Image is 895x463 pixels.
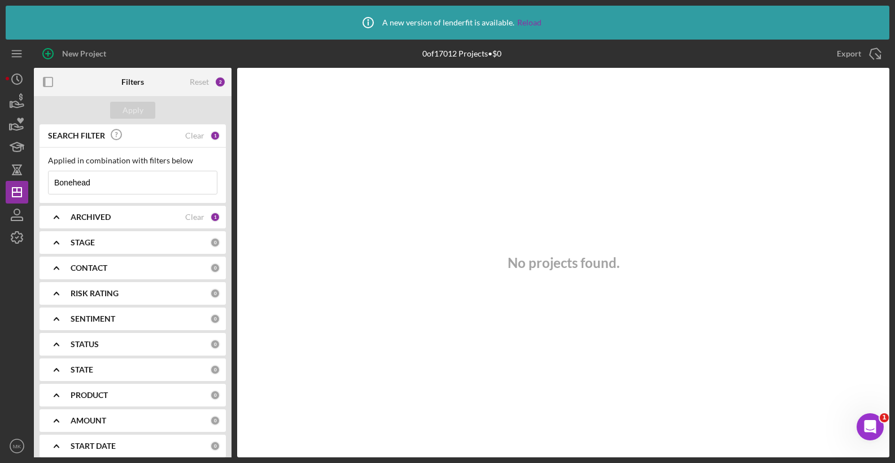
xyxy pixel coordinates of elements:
b: CONTACT [71,263,107,272]
b: RISK RATING [71,289,119,298]
div: Clear [185,131,204,140]
div: New Project [62,42,106,65]
div: 0 [210,390,220,400]
div: Clear [185,213,204,222]
div: 0 of 17012 Projects • $0 [422,49,501,58]
div: 0 [210,237,220,248]
div: 0 [210,339,220,349]
b: PRODUCT [71,391,108,400]
button: MK [6,435,28,457]
div: 0 [210,314,220,324]
div: 0 [210,365,220,375]
div: 0 [210,416,220,426]
div: 0 [210,263,220,273]
button: Apply [110,102,155,119]
b: START DATE [71,442,116,451]
div: 0 [210,288,220,298]
text: MK [13,443,21,449]
b: Filters [121,77,144,86]
b: AMOUNT [71,416,106,425]
span: 1 [880,413,889,422]
div: A new version of lenderfit is available. [354,8,542,37]
button: Export [826,42,889,65]
div: Reset [190,77,209,86]
div: 2 [215,76,226,88]
b: SENTIMENT [71,314,115,323]
b: ARCHIVED [71,213,111,222]
iframe: Intercom live chat [857,413,884,440]
div: 1 [210,131,220,141]
button: New Project [34,42,117,65]
h3: No projects found. [508,255,619,271]
b: STAGE [71,238,95,247]
b: STATE [71,365,93,374]
div: 0 [210,441,220,451]
div: Export [837,42,861,65]
b: SEARCH FILTER [48,131,105,140]
b: STATUS [71,340,99,349]
div: Applied in combination with filters below [48,156,217,165]
div: Apply [123,102,143,119]
div: 1 [210,212,220,222]
a: Reload [517,18,542,27]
